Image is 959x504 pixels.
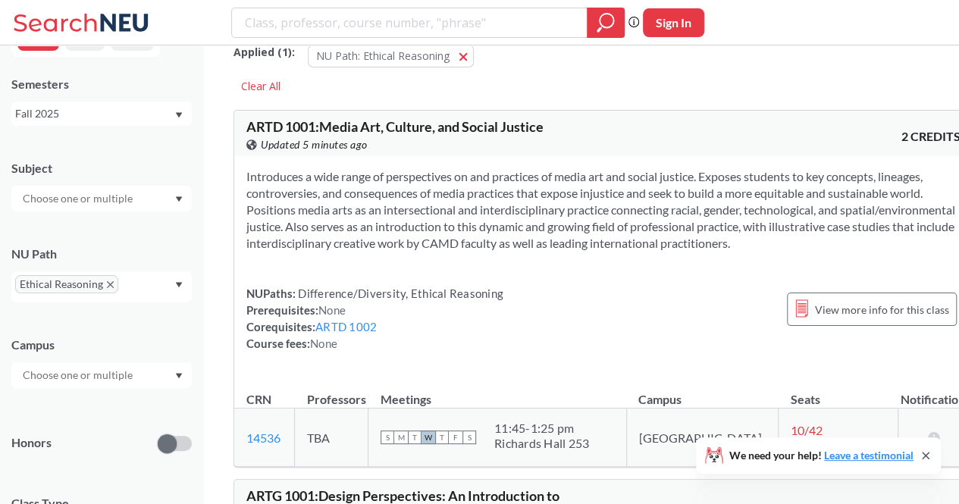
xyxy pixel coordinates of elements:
[494,421,589,436] div: 11:45 - 1:25 pm
[11,186,192,211] div: Dropdown arrow
[11,271,192,302] div: Ethical ReasoningX to remove pillDropdown arrow
[246,430,280,445] a: 14536
[295,409,368,467] td: TBA
[394,430,408,444] span: M
[494,436,589,451] div: Richards Hall 253
[11,246,192,262] div: NU Path
[295,376,368,409] th: Professors
[462,430,476,444] span: S
[11,102,192,126] div: Fall 2025Dropdown arrow
[422,430,435,444] span: W
[779,376,898,409] th: Seats
[233,75,288,98] div: Clear All
[643,8,704,37] button: Sign In
[243,10,576,36] input: Class, professor, course number, "phrase"
[308,45,474,67] button: NU Path: Ethical Reasoning
[107,281,114,288] svg: X to remove pill
[626,376,779,409] th: Campus
[368,376,626,409] th: Meetings
[246,285,503,352] div: NUPaths: Prerequisites: Corequisites: Course fees:
[791,423,823,437] span: 10 / 42
[449,430,462,444] span: F
[175,196,183,202] svg: Dropdown arrow
[15,105,174,122] div: Fall 2025
[11,434,52,452] p: Honors
[729,450,914,461] span: We need your help!
[315,320,377,333] a: ARTD 1002
[15,189,143,208] input: Choose one or multiple
[587,8,625,38] div: magnifying glass
[318,303,346,317] span: None
[11,76,192,92] div: Semesters
[175,112,183,118] svg: Dropdown arrow
[175,282,183,288] svg: Dropdown arrow
[310,337,337,350] span: None
[626,409,779,467] td: [GEOGRAPHIC_DATA]
[175,373,183,379] svg: Dropdown arrow
[15,366,143,384] input: Choose one or multiple
[435,430,449,444] span: T
[15,275,118,293] span: Ethical ReasoningX to remove pill
[233,44,295,61] span: Applied ( 1 ):
[824,449,914,462] a: Leave a testimonial
[11,362,192,388] div: Dropdown arrow
[316,49,450,63] span: NU Path: Ethical Reasoning
[11,160,192,177] div: Subject
[296,286,503,300] span: Difference/Diversity, Ethical Reasoning
[597,12,615,33] svg: magnifying glass
[11,337,192,353] div: Campus
[814,300,948,319] span: View more info for this class
[381,430,394,444] span: S
[246,118,544,135] span: ARTD 1001 : Media Art, Culture, and Social Justice
[408,430,422,444] span: T
[261,136,368,153] span: Updated 5 minutes ago
[246,391,271,408] div: CRN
